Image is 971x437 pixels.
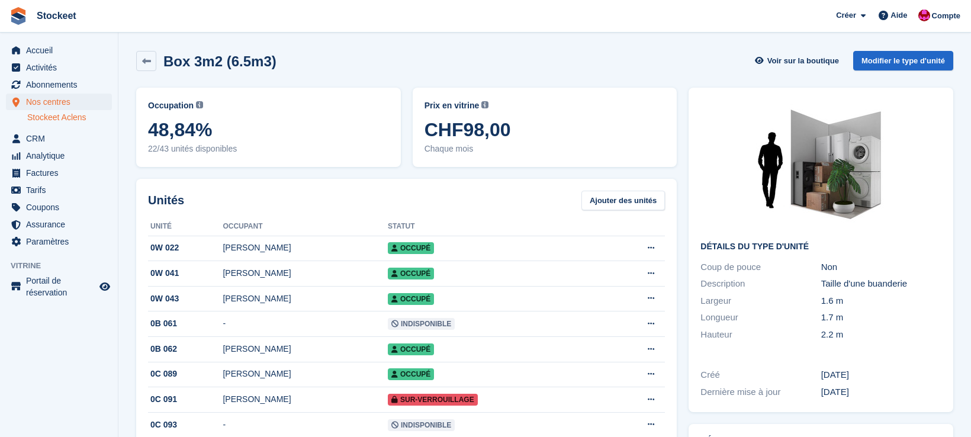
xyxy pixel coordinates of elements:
div: Dernière mise à jour [700,385,821,399]
span: Occupation [148,99,194,112]
span: Abonnements [26,76,97,93]
div: 0C 091 [148,393,223,406]
img: 30-sqft-unit%202023-11-07%2015_54_42.jpg [732,99,910,233]
div: Taille d'une buanderie [821,277,941,291]
span: Occupé [388,343,434,355]
a: Ajouter des unités [581,191,665,210]
span: Occupé [388,242,434,254]
div: Non [821,261,941,274]
div: [PERSON_NAME] [223,393,388,406]
a: menu [6,165,112,181]
div: 0B 061 [148,317,223,330]
div: 0B 062 [148,343,223,355]
a: Boutique d'aperçu [98,279,112,294]
span: CHF98,00 [425,119,665,140]
span: Voir sur la boutique [767,55,839,67]
div: 1.7 m [821,311,941,324]
span: Paramètres [26,233,97,250]
div: 1.6 m [821,294,941,308]
span: Prix en vitrine [425,99,480,112]
h2: Box 3m2 (6.5m3) [163,53,276,69]
h2: Détails du type d'unité [700,242,941,252]
img: stora-icon-8386f47178a22dfd0bd8f6a31ec36ba5ce8667c1dd55bd0f319d3a0aa187defe.svg [9,7,27,25]
img: icon-info-grey-7440780725fd019a000dd9b08b2336e03edf1995a4989e88bcd33f0948082b44.svg [196,101,203,108]
div: Description [700,277,821,291]
a: Modifier le type d'unité [853,51,953,70]
div: [PERSON_NAME] [223,293,388,305]
span: Occupé [388,368,434,380]
span: Chaque mois [425,143,665,155]
span: Indisponible [388,419,455,431]
span: Analytique [26,147,97,164]
td: - [223,311,388,337]
div: [PERSON_NAME] [223,242,388,254]
span: Sur-verrouillage [388,394,478,406]
a: Stockeet Aclens [27,112,112,123]
div: [PERSON_NAME] [223,267,388,279]
span: Occupé [388,268,434,279]
div: Créé [700,368,821,382]
a: menu [6,199,112,216]
span: Compte [932,10,960,22]
a: menu [6,76,112,93]
a: Stockeet [32,6,81,25]
th: Occupant [223,217,388,236]
img: Valentin BURDET [918,9,930,21]
div: 0W 041 [148,267,223,279]
span: Créer [836,9,856,21]
div: Longueur [700,311,821,324]
span: Activités [26,59,97,76]
a: menu [6,216,112,233]
a: menu [6,130,112,147]
span: Indisponible [388,318,455,330]
div: Largeur [700,294,821,308]
img: icon-info-grey-7440780725fd019a000dd9b08b2336e03edf1995a4989e88bcd33f0948082b44.svg [481,101,488,108]
span: Factures [26,165,97,181]
span: CRM [26,130,97,147]
div: 0W 043 [148,293,223,305]
span: Tarifs [26,182,97,198]
div: [PERSON_NAME] [223,343,388,355]
div: [DATE] [821,368,941,382]
div: Coup de pouce [700,261,821,274]
span: Aide [890,9,907,21]
h2: Unités [148,191,184,209]
a: menu [6,182,112,198]
div: 0W 022 [148,242,223,254]
div: [DATE] [821,385,941,399]
span: Accueil [26,42,97,59]
div: 2.2 m [821,328,941,342]
th: Unité [148,217,223,236]
span: Portail de réservation [26,275,97,298]
span: 22/43 unités disponibles [148,143,389,155]
div: 0C 089 [148,368,223,380]
span: Vitrine [11,260,118,272]
a: menu [6,275,112,298]
a: menu [6,94,112,110]
a: menu [6,42,112,59]
div: Hauteur [700,328,821,342]
th: Statut [388,217,605,236]
span: Occupé [388,293,434,305]
a: menu [6,59,112,76]
div: [PERSON_NAME] [223,368,388,380]
div: 0C 093 [148,419,223,431]
a: menu [6,147,112,164]
span: Nos centres [26,94,97,110]
a: menu [6,233,112,250]
span: Assurance [26,216,97,233]
span: Coupons [26,199,97,216]
a: Voir sur la boutique [754,51,844,70]
span: 48,84% [148,119,389,140]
